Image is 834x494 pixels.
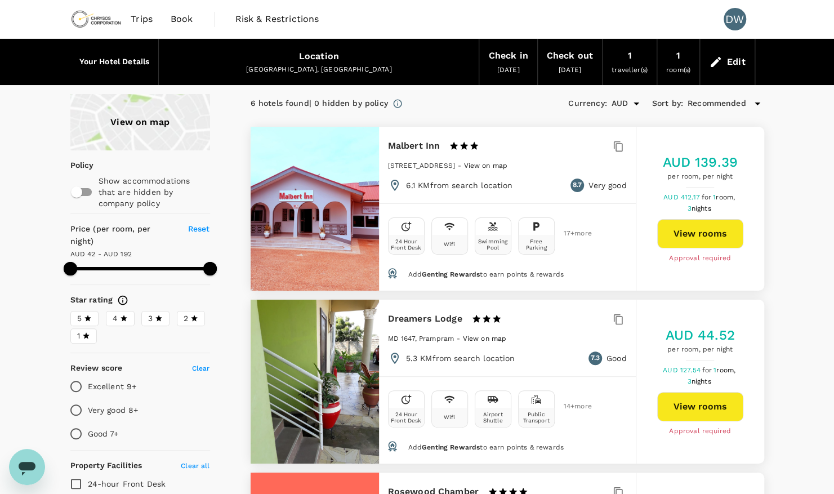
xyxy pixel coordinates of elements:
button: View rooms [657,392,743,421]
span: Add to earn points & rewards [408,443,563,451]
h6: Your Hotel Details [79,56,150,68]
p: Very good [588,180,626,191]
span: Recommended [688,97,746,110]
span: 3 [687,204,712,212]
span: View on map [463,335,507,342]
div: 24 Hour Front Desk [391,238,422,251]
span: Genting Rewards [422,443,480,451]
span: 8.7 [573,180,582,191]
div: Wifi [444,414,456,420]
span: - [458,162,463,170]
span: Genting Rewards [422,270,480,278]
span: MD 1647, Prampram [388,335,454,342]
h6: Review score [70,362,123,375]
span: per room, per night [665,344,734,355]
span: 3 [687,377,712,385]
a: View on map [463,161,507,170]
button: View rooms [657,219,743,248]
h6: Price (per room, per night) [70,223,175,248]
span: per room, per night [662,171,738,183]
span: 14 + more [564,403,581,410]
div: Wifi [444,241,456,247]
span: Add to earn points & rewards [408,270,563,278]
h6: Currency : [568,97,606,110]
h5: AUD 44.52 [665,326,734,344]
span: Clear all [181,462,209,470]
p: Very good 8+ [88,404,139,416]
p: 6.1 KM from search location [406,180,513,191]
div: Airport Shuttle [478,411,509,424]
p: Policy [70,159,78,171]
span: Approval required [669,253,731,264]
span: for [702,193,713,201]
h6: Sort by : [652,97,683,110]
span: Clear [192,364,210,372]
div: 6 hotels found | 0 hidden by policy [251,97,388,110]
span: 1 [77,330,80,342]
div: Free Parking [521,238,552,251]
h6: Malbert Inn [388,138,440,154]
iframe: Button to launch messaging window [9,449,45,485]
span: 2 [184,313,188,324]
span: 24-hour Front Desk [88,479,166,488]
svg: Star ratings are awarded to properties to represent the quality of services, facilities, and amen... [117,295,128,306]
span: nights [692,377,711,385]
div: Check out [547,48,593,64]
span: Risk & Restrictions [235,12,319,26]
span: 3 [148,313,153,324]
h6: Star rating [70,294,113,306]
div: 1 [627,48,631,64]
span: nights [692,204,711,212]
a: View on map [463,333,507,342]
div: Check in [488,48,528,64]
div: Edit [727,54,746,70]
div: 24 Hour Front Desk [391,411,422,424]
h6: Property Facilities [70,460,142,472]
div: Location [299,48,339,64]
h5: AUD 139.39 [662,153,738,171]
span: traveller(s) [612,66,648,74]
span: room, [716,366,735,374]
button: Open [628,96,644,112]
span: AUD 127.54 [663,366,702,374]
span: room, [716,193,735,201]
span: [STREET_ADDRESS] [388,162,455,170]
span: Approval required [669,426,731,437]
div: [GEOGRAPHIC_DATA], [GEOGRAPHIC_DATA] [168,64,470,75]
span: AUD 42 - AUD 192 [70,250,132,258]
div: Swimming Pool [478,238,509,251]
img: Chrysos Corporation [70,7,122,32]
span: View on map [463,162,507,170]
span: 7.3 [591,353,600,364]
p: Excellent 9+ [88,381,137,392]
span: Book [171,12,193,26]
span: room(s) [666,66,690,74]
span: [DATE] [559,66,581,74]
span: Trips [131,12,153,26]
h6: Dreamers Lodge [388,311,462,327]
p: Good 7+ [88,428,119,439]
p: 5.3 KM from search location [406,353,515,364]
div: 1 [676,48,680,64]
span: for [702,366,713,374]
span: 1 [713,366,737,374]
span: AUD 412.17 [663,193,702,201]
span: 1 [713,193,737,201]
span: [DATE] [497,66,520,74]
span: 5 [77,313,82,324]
a: View on map [70,94,210,150]
span: 4 [113,313,118,324]
div: DW [724,8,746,30]
span: Reset [188,224,210,233]
span: - [457,335,462,342]
span: 17 + more [564,230,581,237]
p: Good [606,353,627,364]
div: Public Transport [521,411,552,424]
p: Show accommodations that are hidden by company policy [99,175,209,209]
